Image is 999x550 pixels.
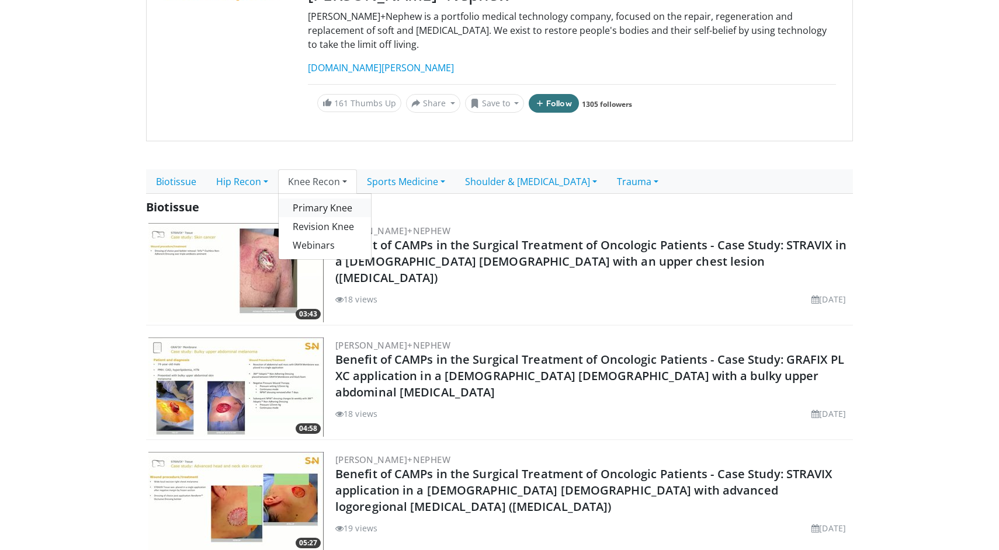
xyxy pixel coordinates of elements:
[148,337,324,437] a: 04:58
[279,236,371,255] a: Webinars
[335,408,377,420] li: 18 views
[317,94,401,112] a: 161 Thumbs Up
[811,293,846,305] li: [DATE]
[146,199,199,215] span: Biotissue
[296,309,321,319] span: 03:43
[465,94,525,113] button: Save to
[206,169,278,194] a: Hip Recon
[308,61,454,74] a: [DOMAIN_NAME][PERSON_NAME]
[279,217,371,236] a: Revision Knee
[335,225,450,236] a: [PERSON_NAME]+Nephew
[296,538,321,548] span: 05:27
[811,408,846,420] li: [DATE]
[334,98,348,109] span: 161
[357,169,455,194] a: Sports Medicine
[529,94,579,113] button: Follow
[607,169,668,194] a: Trauma
[335,293,377,305] li: 18 views
[279,199,371,217] a: Primary Knee
[335,339,450,351] a: [PERSON_NAME]+Nephew
[335,522,377,534] li: 19 views
[146,169,206,194] a: Biotissue
[335,237,847,286] a: Benefit of CAMPs in the Surgical Treatment of Oncologic Patients - Case Study: STRAVIX in a [DEMO...
[148,223,324,322] a: 03:43
[335,466,832,514] a: Benefit of CAMPs in the Surgical Treatment of Oncologic Patients - Case Study: STRAVIX applicatio...
[308,9,836,51] p: [PERSON_NAME]+Nephew is a portfolio medical technology company, focused on the repair, regenerati...
[582,99,632,109] a: 1305 followers
[278,169,357,194] a: Knee Recon
[148,223,324,322] img: 83b413ac-1725-41af-be61-549bf913d294.300x170_q85_crop-smart_upscale.jpg
[455,169,607,194] a: Shoulder & [MEDICAL_DATA]
[335,351,844,400] a: Benefit of CAMPs in the Surgical Treatment of Oncologic Patients - Case Study: GRAFIX PL XC appli...
[335,454,450,465] a: [PERSON_NAME]+Nephew
[811,522,846,534] li: [DATE]
[296,423,321,434] span: 04:58
[148,337,324,437] img: b8034b56-5e6c-44c4-8a90-abb72a46328a.300x170_q85_crop-smart_upscale.jpg
[406,94,460,113] button: Share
